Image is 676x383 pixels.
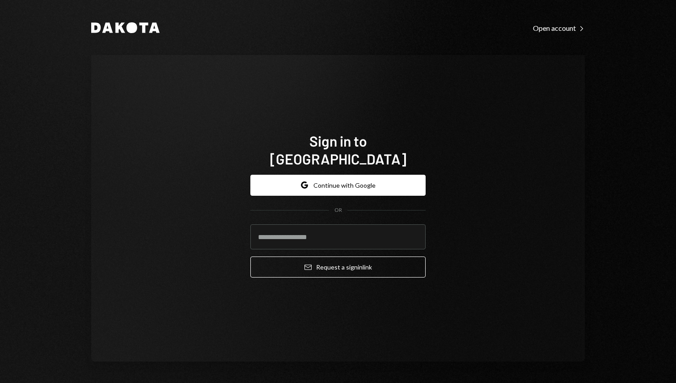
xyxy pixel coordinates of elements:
button: Continue with Google [250,175,426,196]
div: OR [334,206,342,214]
h1: Sign in to [GEOGRAPHIC_DATA] [250,132,426,168]
button: Request a signinlink [250,257,426,278]
a: Open account [533,23,585,33]
div: Open account [533,24,585,33]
